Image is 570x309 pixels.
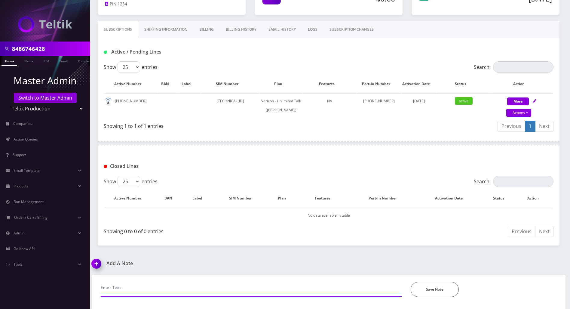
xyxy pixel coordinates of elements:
a: Previous [508,226,535,237]
td: Verizon - Unlimited Talk ([PERSON_NAME]) [260,93,302,118]
th: Activation Date: activate to sort column ascending [402,75,437,93]
td: [TECHNICAL_ID] [201,93,259,118]
select: Showentries [118,176,140,187]
th: Active Number: activate to sort column descending [104,190,158,207]
th: Features: activate to sort column ascending [299,190,352,207]
input: Search in Company [12,43,89,54]
th: Action: activate to sort column ascending [491,75,553,93]
a: SIM [41,56,52,65]
th: Action : activate to sort column ascending [519,190,553,207]
img: Teltik Production [18,16,72,32]
a: Shipping Information [138,21,193,38]
th: SIM Number: activate to sort column ascending [201,75,259,93]
th: Label: activate to sort column ascending [185,190,216,207]
span: Tools [14,262,23,267]
a: EMAIL HISTORY [262,21,302,38]
a: Company [75,56,95,65]
span: Support [13,152,26,157]
th: Plan: activate to sort column ascending [260,75,302,93]
a: Switch to Master Admin [14,93,77,103]
a: SUBSCRIPTION CHANGES [323,21,380,38]
th: Status: activate to sort column ascending [437,75,490,93]
span: Companies [13,121,32,126]
a: Previous [498,121,525,132]
label: Show entries [104,61,158,73]
input: Enter Text [101,282,402,293]
a: 1 [525,121,535,132]
input: Search: [493,176,553,187]
span: Products [14,184,28,189]
td: [PHONE_NUMBER] [104,93,158,118]
div: Showing 1 to 1 of 1 entries [104,120,324,130]
span: Admin [14,230,24,236]
span: [DATE] [413,98,425,104]
span: active [455,97,473,105]
h1: Closed Lines [104,163,248,169]
a: Actions [506,109,531,117]
span: Go Know API [14,246,35,251]
img: Active / Pending Lines [104,51,107,54]
label: Show entries [104,176,158,187]
label: Search: [474,176,553,187]
td: NA [303,93,356,118]
th: BAN: activate to sort column ascending [158,190,185,207]
a: Email [56,56,71,65]
span: Ban Management [14,199,44,204]
th: Port-In Number: activate to sort column ascending [357,75,401,93]
th: Features: activate to sort column ascending [303,75,356,93]
h1: Active / Pending Lines [104,49,248,55]
th: Status: activate to sort column ascending [485,190,519,207]
td: [PHONE_NUMBER] [357,93,401,118]
span: Action Queues [14,137,38,142]
button: Save Note [411,282,459,297]
th: SIM Number: activate to sort column ascending [216,190,271,207]
a: Add A Note [92,261,324,266]
a: Next [535,226,553,237]
a: Subscriptions [98,21,138,38]
span: Email Template [14,168,40,173]
a: Phone [2,56,17,66]
th: Label: activate to sort column ascending [178,75,201,93]
th: Active Number: activate to sort column ascending [104,75,158,93]
th: Port-In Number: activate to sort column ascending [353,190,419,207]
img: Closed Lines [104,165,107,168]
span: 1234 [118,1,127,7]
img: default.png [104,97,112,105]
th: BAN: activate to sort column ascending [158,75,178,93]
select: Showentries [118,61,140,73]
a: LOGS [302,21,323,38]
a: Billing History [220,21,262,38]
div: Showing 0 to 0 of 0 entries [104,225,324,235]
th: Activation Date: activate to sort column ascending [419,190,484,207]
th: Plan: activate to sort column ascending [271,190,299,207]
a: Next [535,121,553,132]
a: PIN: [105,1,118,7]
a: Billing [193,21,220,38]
input: Search: [493,61,553,73]
label: Search: [474,61,553,73]
button: More [507,97,529,105]
td: No data available in table [104,208,553,223]
span: Order / Cart / Billing [14,215,47,220]
a: Name [21,56,36,65]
